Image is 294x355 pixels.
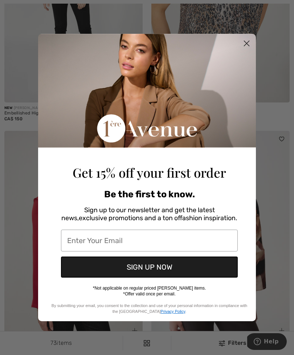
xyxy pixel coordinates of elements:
[79,214,182,222] span: exclusive promotions and a ton of
[17,5,32,12] span: Help
[104,189,195,199] span: Be the first to know.
[61,257,238,278] button: SIGN UP NOW
[61,206,215,222] span: Sign up to our newsletter and get the latest news,
[61,230,238,251] input: Enter Your Email
[73,164,226,181] span: Get 15% off your first order
[161,309,185,314] a: Privacy Policy
[52,303,247,314] span: By submitting your email, you consent to the collection and use of your personal information in c...
[123,291,176,296] span: *Offer valid once per email.
[182,214,237,222] span: fashion inspiration.
[93,286,206,291] span: *Not applicable on regular priced [PERSON_NAME] items.
[240,37,253,50] button: Close dialog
